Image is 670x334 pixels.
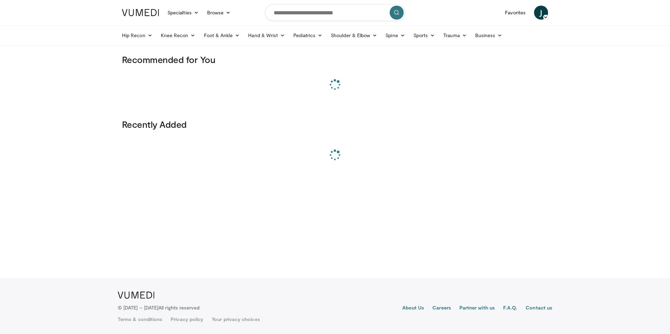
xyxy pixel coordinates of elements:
[381,28,409,42] a: Spine
[409,28,439,42] a: Sports
[526,304,552,313] a: Contact us
[471,28,507,42] a: Business
[118,292,155,299] img: VuMedi Logo
[118,304,200,311] p: © [DATE] – [DATE]
[265,4,405,21] input: Search topics, interventions
[163,6,203,20] a: Specialties
[203,6,235,20] a: Browse
[122,9,159,16] img: VuMedi Logo
[157,28,200,42] a: Knee Recon
[402,304,424,313] a: About Us
[501,6,530,20] a: Favorites
[200,28,244,42] a: Foot & Ankle
[244,28,289,42] a: Hand & Wrist
[503,304,517,313] a: F.A.Q.
[212,316,260,323] a: Your privacy choices
[122,119,548,130] h3: Recently Added
[439,28,471,42] a: Trauma
[459,304,495,313] a: Partner with us
[289,28,327,42] a: Pediatrics
[171,316,203,323] a: Privacy policy
[158,305,199,311] span: All rights reserved
[122,54,548,65] h3: Recommended for You
[118,316,162,323] a: Terms & conditions
[327,28,381,42] a: Shoulder & Elbow
[118,28,157,42] a: Hip Recon
[534,6,548,20] a: J
[432,304,451,313] a: Careers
